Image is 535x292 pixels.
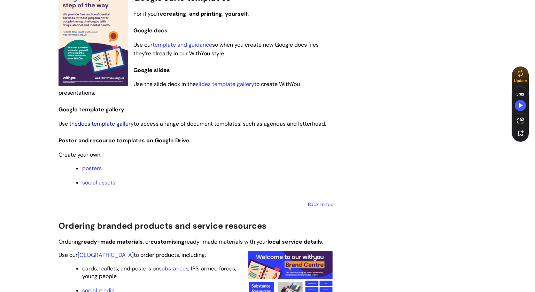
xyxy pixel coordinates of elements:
[59,220,266,231] span: Ordering branded products and service resources
[59,151,101,158] span: Create your own:
[159,265,188,272] a: substances
[78,251,134,259] a: [GEOGRAPHIC_DATA]
[150,238,185,245] strong: customising
[133,27,168,34] span: Google docs
[59,137,189,144] span: Poster and resource templates on Google Drive
[308,201,334,207] a: Back to top
[267,238,322,245] strong: local service details
[163,10,248,17] strong: creating, and printing, yourself
[153,41,212,48] a: template and guidance
[59,251,206,259] span: Use our to order products, including:
[82,179,115,186] a: social assets
[133,66,170,74] span: Google slides
[59,238,323,245] span: Ordering , or ready-made materials with your .
[59,80,300,96] span: Use the slide deck in the to create WithYou presentations.
[59,120,326,127] span: Use the to access a range of document templates, such as agendas and letterhead.
[78,120,134,127] a: docs template gallery
[133,41,319,57] span: Use our so when you create new Google docs files they’re already in our WithYou style.
[196,80,254,88] a: slides template gallery
[59,106,124,113] span: Google template gallery
[133,10,249,17] span: For if you're .
[82,165,102,172] a: posters
[81,238,143,245] strong: ready-made materials
[82,265,236,280] span: cards, leaflets, and posters on , IPS, armed forces, young people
